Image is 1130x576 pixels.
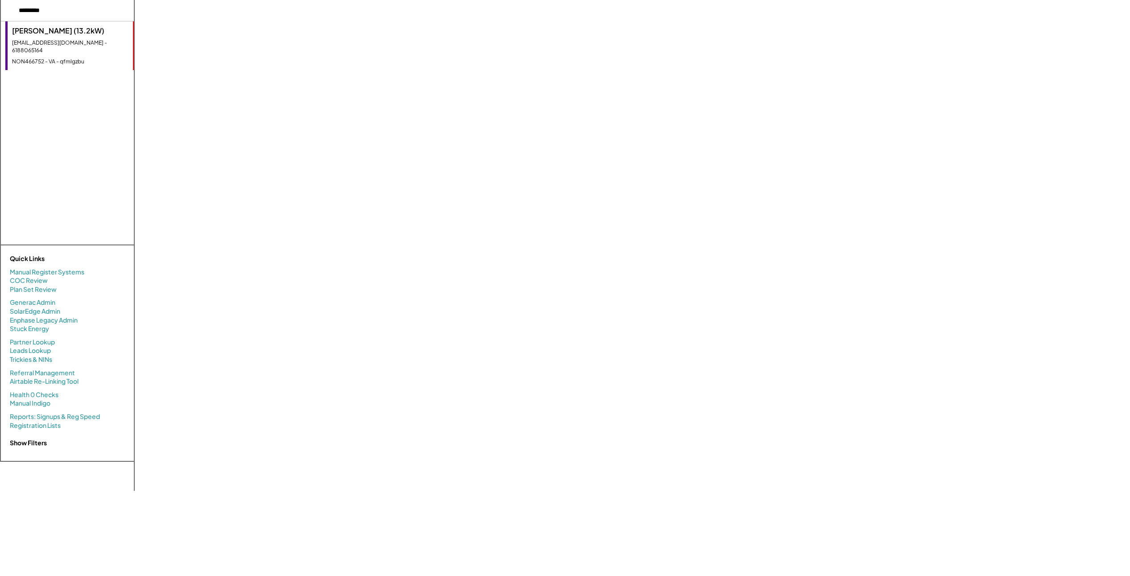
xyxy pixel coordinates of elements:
a: Partner Lookup [10,338,55,347]
a: Referral Management [10,369,75,377]
a: Trickies & NINs [10,355,52,364]
div: [EMAIL_ADDRESS][DOMAIN_NAME] - 6188065164 [12,39,128,54]
a: Airtable Re-Linking Tool [10,377,79,386]
a: Manual Register Systems [10,268,84,277]
div: NON466752 - VA - qfmlgzbu [12,58,128,66]
a: Plan Set Review [10,285,57,294]
a: Reports: Signups & Reg Speed [10,412,100,421]
a: COC Review [10,276,48,285]
a: Enphase Legacy Admin [10,316,78,325]
a: Registration Lists [10,421,61,430]
a: Health 0 Checks [10,390,58,399]
a: Manual Indigo [10,399,50,408]
a: SolarEdge Admin [10,307,60,316]
a: Generac Admin [10,298,55,307]
div: Quick Links [10,254,99,263]
strong: Show Filters [10,439,47,447]
a: Leads Lookup [10,346,51,355]
div: [PERSON_NAME] (13.2kW) [12,26,128,36]
a: Stuck Energy [10,324,49,333]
